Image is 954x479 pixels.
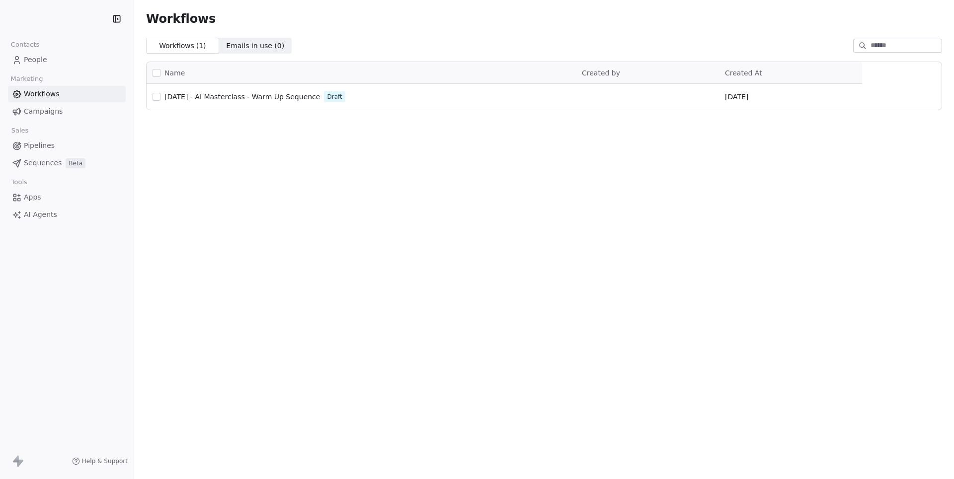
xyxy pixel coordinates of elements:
[725,92,748,102] span: [DATE]
[7,175,31,190] span: Tools
[6,37,44,52] span: Contacts
[725,69,762,77] span: Created At
[66,158,85,168] span: Beta
[8,103,126,120] a: Campaigns
[82,457,128,465] span: Help & Support
[24,55,47,65] span: People
[24,89,60,99] span: Workflows
[24,209,57,220] span: AI Agents
[226,41,284,51] span: Emails in use ( 0 )
[8,86,126,102] a: Workflows
[164,93,320,101] span: [DATE] - AI Masterclass - Warm Up Sequence
[24,192,41,203] span: Apps
[8,189,126,205] a: Apps
[7,123,33,138] span: Sales
[6,71,47,86] span: Marketing
[24,140,55,151] span: Pipelines
[146,12,216,26] span: Workflows
[8,137,126,154] a: Pipelines
[582,69,620,77] span: Created by
[8,52,126,68] a: People
[327,92,342,101] span: Draft
[164,92,320,102] a: [DATE] - AI Masterclass - Warm Up Sequence
[72,457,128,465] a: Help & Support
[24,106,63,117] span: Campaigns
[8,206,126,223] a: AI Agents
[8,155,126,171] a: SequencesBeta
[164,68,185,78] span: Name
[24,158,62,168] span: Sequences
